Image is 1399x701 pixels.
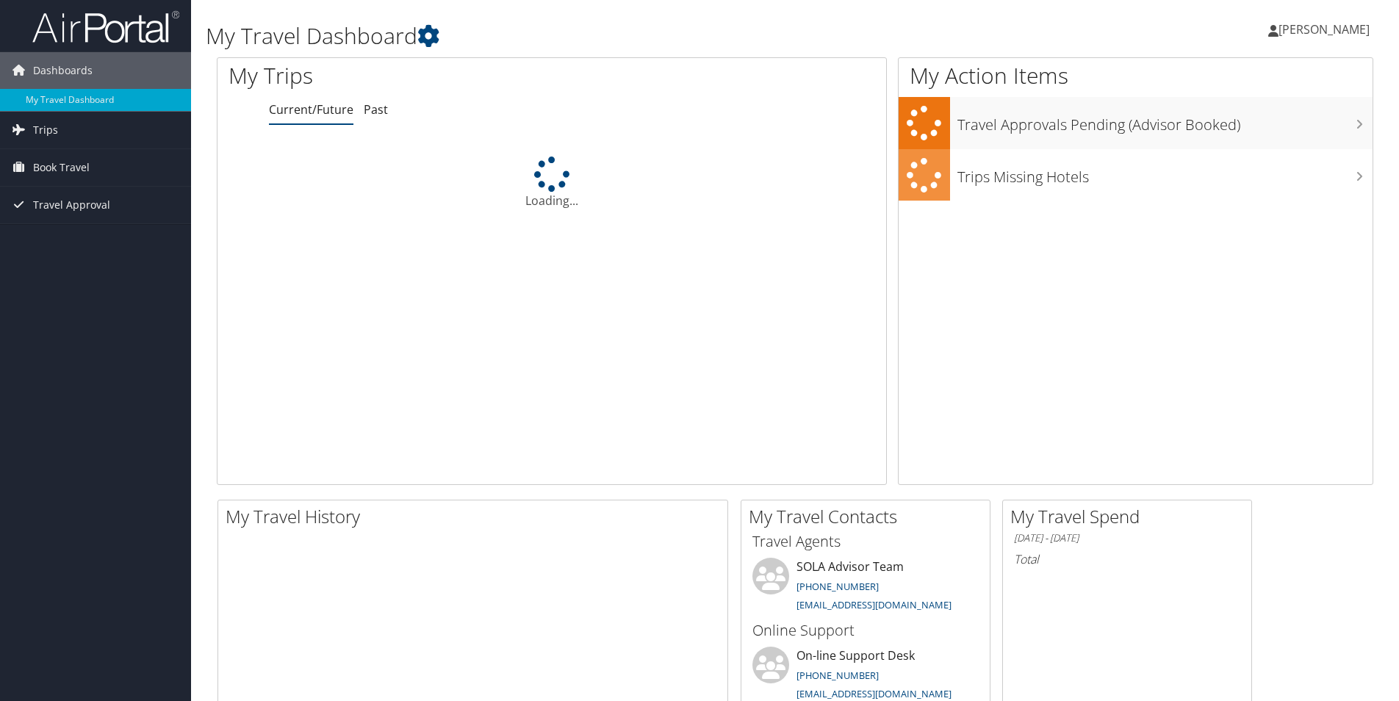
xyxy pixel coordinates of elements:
[899,149,1373,201] a: Trips Missing Hotels
[226,504,727,529] h2: My Travel History
[33,52,93,89] span: Dashboards
[752,620,979,641] h3: Online Support
[796,687,952,700] a: [EMAIL_ADDRESS][DOMAIN_NAME]
[745,558,986,618] li: SOLA Advisor Team
[32,10,179,44] img: airportal-logo.png
[796,669,879,682] a: [PHONE_NUMBER]
[1010,504,1251,529] h2: My Travel Spend
[33,187,110,223] span: Travel Approval
[796,580,879,593] a: [PHONE_NUMBER]
[1278,21,1370,37] span: [PERSON_NAME]
[206,21,991,51] h1: My Travel Dashboard
[33,112,58,148] span: Trips
[1268,7,1384,51] a: [PERSON_NAME]
[1014,531,1240,545] h6: [DATE] - [DATE]
[899,97,1373,149] a: Travel Approvals Pending (Advisor Booked)
[957,107,1373,135] h3: Travel Approvals Pending (Advisor Booked)
[899,60,1373,91] h1: My Action Items
[33,149,90,186] span: Book Travel
[1014,551,1240,567] h6: Total
[749,504,990,529] h2: My Travel Contacts
[229,60,597,91] h1: My Trips
[217,157,886,209] div: Loading...
[752,531,979,552] h3: Travel Agents
[364,101,388,118] a: Past
[269,101,353,118] a: Current/Future
[957,159,1373,187] h3: Trips Missing Hotels
[796,598,952,611] a: [EMAIL_ADDRESS][DOMAIN_NAME]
